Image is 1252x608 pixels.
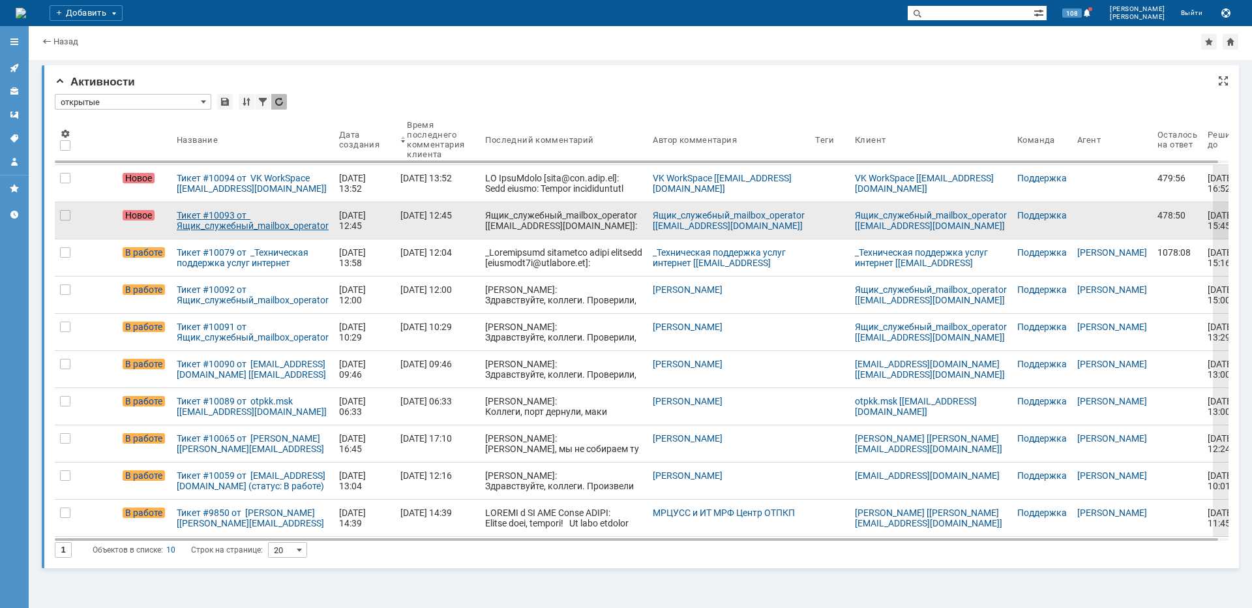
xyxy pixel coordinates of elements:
[1223,34,1238,50] div: Сделать домашней страницей
[60,129,70,139] span: Настройки
[400,396,452,406] div: [DATE] 06:33
[1017,173,1067,183] a: Поддержка
[117,239,171,276] a: В работе
[339,130,380,149] div: Дата создания
[1077,470,1147,481] a: [PERSON_NAME]
[653,508,795,518] a: МРЦУСС и ИТ МРФ Центр ОТПКП
[653,470,723,481] a: [PERSON_NAME]
[1202,463,1245,499] a: [DATE] 10:01
[117,314,171,350] a: В работе
[177,135,218,145] div: Название
[339,322,368,342] div: [DATE] 10:29
[1110,5,1165,13] span: [PERSON_NAME]
[171,239,334,276] a: Тикет #10079 от _Техническая поддержка услуг интернет [[EMAIL_ADDRESS][DOMAIN_NAME]] (статус: В р...
[339,247,368,268] div: [DATE] 13:58
[339,396,368,417] div: [DATE] 06:33
[395,351,480,388] a: [DATE] 09:46
[400,210,452,220] div: [DATE] 12:45
[123,247,165,258] span: В работе
[855,173,994,194] a: VK WorkSpace [[EMAIL_ADDRESS][DOMAIN_NAME]]
[653,135,737,145] div: Автор комментария
[1017,322,1067,332] a: Поддержка
[855,470,1000,481] a: [EMAIL_ADDRESS][DOMAIN_NAME]
[334,115,395,165] th: Дата создания
[171,277,334,313] a: Тикет #10092 от Ящик_служебный_mailbox_operator [[EMAIL_ADDRESS][DOMAIN_NAME]] (статус: В работе)
[480,239,648,276] a: _Loremipsumd sitametco adipi elitsedd [eiusmodt7i@utlabore.et]: Dolorem, aliquae adminimv quisnos...
[1077,322,1147,332] a: [PERSON_NAME]
[177,396,329,417] div: Тикет #10089 от otpkk.msk [[EMAIL_ADDRESS][DOMAIN_NAME]] (статус: В работе)
[1202,314,1245,350] a: [DATE] 13:29
[653,322,723,332] a: [PERSON_NAME]
[485,359,642,421] div: [PERSON_NAME]: Здравствуйте, коллеги. Проверили, приемная антенна и коммутатор со стороны клиента...
[171,165,334,202] a: Тикет #10094 от VK WorkSpace [[EMAIL_ADDRESS][DOMAIN_NAME]] (статус: Новое)
[395,463,480,499] a: [DATE] 12:16
[400,322,452,332] div: [DATE] 10:29
[1077,508,1147,518] a: [PERSON_NAME]
[653,173,792,194] a: VK WorkSpace [[EMAIL_ADDRESS][DOMAIN_NAME]]
[339,210,368,231] div: [DATE] 12:45
[255,94,271,110] div: Фильтрация...
[1202,277,1245,313] a: [DATE] 15:00
[123,173,155,183] span: Новое
[1202,202,1245,239] a: [DATE] 15:45
[1157,210,1197,220] div: 478:50
[395,202,480,239] a: [DATE] 12:45
[1017,508,1067,518] a: Поддержка
[855,322,1009,342] a: Ящик_служебный_mailbox_operator [[EMAIL_ADDRESS][DOMAIN_NAME]]
[480,463,648,499] a: [PERSON_NAME]: Здравствуйте, коллеги. Произвели выезд. На текущий момент, наш узел и оптическая т...
[1157,173,1197,183] div: 479:56
[177,210,329,231] div: Тикет #10093 от Ящик_служебный_mailbox_operator [[EMAIL_ADDRESS][DOMAIN_NAME]] (статус: Новое)
[1202,165,1245,202] a: [DATE] 16:52
[855,396,977,417] a: otpkk.msk [[EMAIL_ADDRESS][DOMAIN_NAME]]
[117,165,171,202] a: Новое
[855,247,990,279] a: _Техническая поддержка услуг интернет [[EMAIL_ADDRESS][DOMAIN_NAME]]
[93,542,263,558] i: Строк на странице:
[1017,396,1067,406] a: Поддержка
[166,542,175,558] div: 10
[50,5,123,21] div: Добавить
[1208,284,1236,305] span: [DATE] 15:00
[480,425,648,462] a: [PERSON_NAME]: [PERSON_NAME], мы не собираем ту статистику которую вы просите, отсутствие потерь ...
[1208,322,1236,342] span: [DATE] 13:29
[395,314,480,350] a: [DATE] 10:29
[117,388,171,425] a: В работе
[855,210,1009,231] a: Ящик_служебный_mailbox_operator [[EMAIL_ADDRESS][DOMAIN_NAME]]
[480,165,648,202] a: LO IpsuMdolo [sita@con.adip.el]: Sedd eiusmo: Tempor incididuntutl 4394 → 9194 Etdol magnaa: Enim...
[123,210,155,220] span: Новое
[1072,115,1152,165] th: Агент
[177,173,329,194] div: Тикет #10094 от VK WorkSpace [[EMAIL_ADDRESS][DOMAIN_NAME]] (статус: Новое)
[16,8,26,18] a: Перейти на домашнюю страницу
[653,284,723,295] a: [PERSON_NAME]
[177,470,329,491] div: Тикет #10059 от [EMAIL_ADDRESS][DOMAIN_NAME] (статус: В работе)
[1017,135,1055,145] div: Команда
[1208,210,1236,231] span: [DATE] 15:45
[334,314,395,350] a: [DATE] 10:29
[171,351,334,388] a: Тикет #10090 от [EMAIL_ADDRESS][DOMAIN_NAME] [[EMAIL_ADDRESS][DOMAIN_NAME]] (статус: В работе)
[55,76,135,88] span: Активности
[1017,210,1067,220] a: Поддержка
[400,359,452,369] div: [DATE] 09:46
[334,239,395,276] a: [DATE] 13:58
[334,202,395,239] a: [DATE] 12:45
[177,247,329,268] div: Тикет #10079 от _Техническая поддержка услуг интернет [[EMAIL_ADDRESS][DOMAIN_NAME]] (статус: В р...
[480,500,648,536] a: LOREMI d SI AME Conse ADIPI: Elitse doei, tempori! Ut labo etdolor magnaaliquaeni admi, ve quisno...
[395,425,480,462] a: [DATE] 17:10
[395,165,480,202] a: [DATE] 13:52
[171,425,334,462] a: Тикет #10065 от [PERSON_NAME] [[PERSON_NAME][EMAIL_ADDRESS][DOMAIN_NAME]] (статус: В работе)
[1218,5,1234,21] button: Сохранить лог
[177,433,329,454] div: Тикет #10065 от [PERSON_NAME] [[PERSON_NAME][EMAIL_ADDRESS][DOMAIN_NAME]] (статус: В работе)
[1208,173,1236,194] span: [DATE] 16:52
[334,388,395,425] a: [DATE] 06:33
[93,545,163,555] span: Объектов в списке:
[339,470,368,491] div: [DATE] 13:04
[16,8,26,18] img: logo
[1208,359,1236,380] span: [DATE] 13:00
[123,322,165,332] span: В работе
[339,433,368,454] div: [DATE] 16:45
[1208,433,1236,454] span: [DATE] 12:24
[1034,6,1047,18] span: Расширенный поиск
[485,470,642,564] div: [PERSON_NAME]: Здравствуйте, коллеги. Произвели выезд. На текущий момент, наш узел и оптическая т...
[1202,500,1245,536] a: [DATE] 11:45
[4,57,25,78] a: Активности
[400,470,452,481] div: [DATE] 12:16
